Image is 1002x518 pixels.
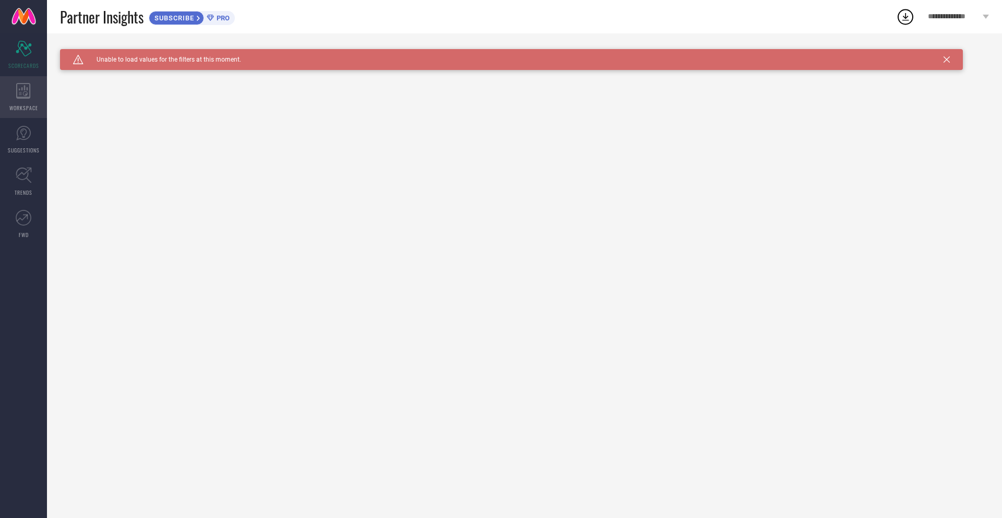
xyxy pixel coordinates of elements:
[60,6,144,28] span: Partner Insights
[9,104,38,112] span: WORKSPACE
[214,14,230,22] span: PRO
[19,231,29,239] span: FWD
[149,8,235,25] a: SUBSCRIBEPRO
[149,14,197,22] span: SUBSCRIBE
[15,189,32,196] span: TRENDS
[83,56,241,63] span: Unable to load values for the filters at this moment.
[896,7,915,26] div: Open download list
[8,62,39,69] span: SCORECARDS
[60,49,989,57] div: Unable to load filters at this moment. Please try later.
[8,146,40,154] span: SUGGESTIONS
